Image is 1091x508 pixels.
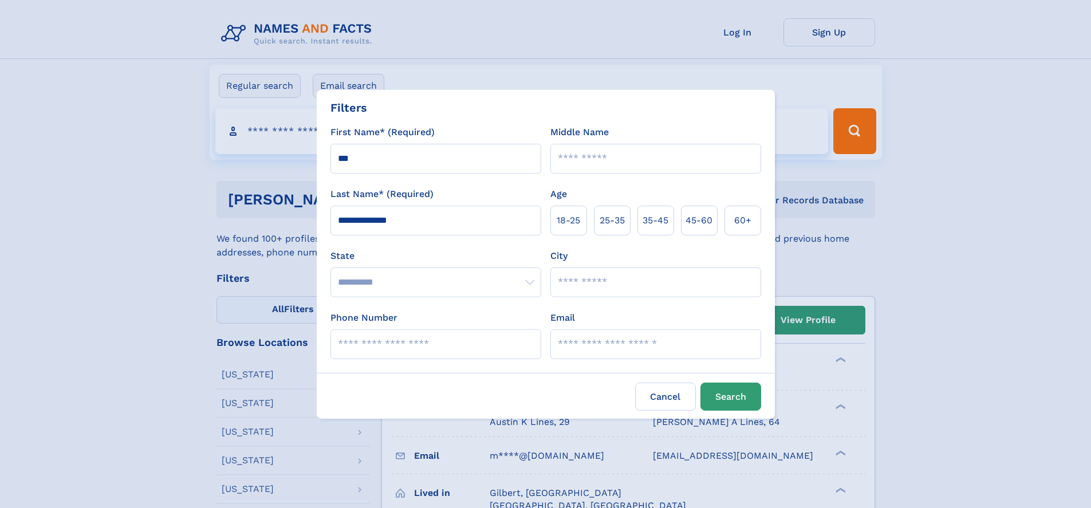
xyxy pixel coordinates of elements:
[700,383,761,411] button: Search
[330,99,367,116] div: Filters
[734,214,751,227] span: 60+
[330,125,435,139] label: First Name* (Required)
[550,311,575,325] label: Email
[635,383,696,411] label: Cancel
[557,214,580,227] span: 18‑25
[330,249,541,263] label: State
[550,125,609,139] label: Middle Name
[330,311,397,325] label: Phone Number
[550,187,567,201] label: Age
[330,187,434,201] label: Last Name* (Required)
[550,249,568,263] label: City
[600,214,625,227] span: 25‑35
[643,214,668,227] span: 35‑45
[686,214,712,227] span: 45‑60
